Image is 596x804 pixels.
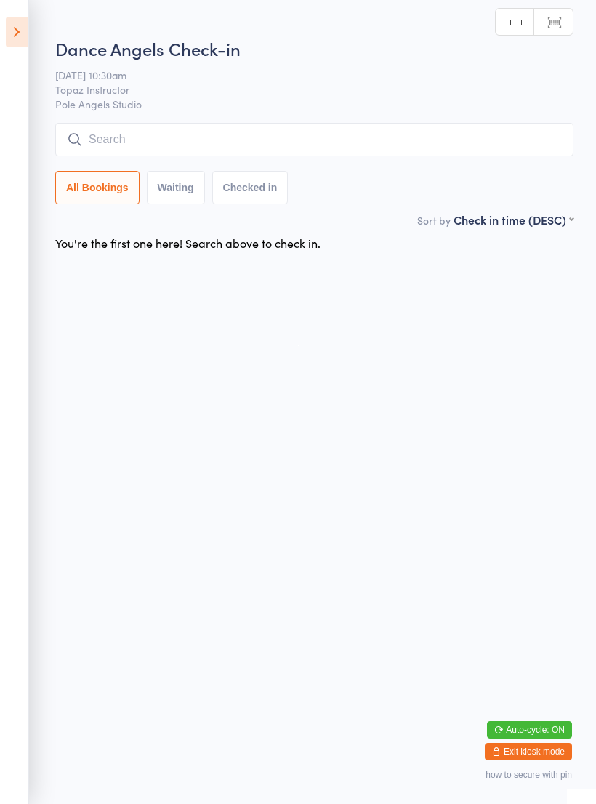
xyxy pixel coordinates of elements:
[55,123,573,156] input: Search
[417,213,451,228] label: Sort by
[55,97,573,111] span: Pole Angels Studio
[55,68,551,82] span: [DATE] 10:30am
[212,171,289,204] button: Checked in
[55,36,573,60] h2: Dance Angels Check-in
[485,743,572,760] button: Exit kiosk mode
[147,171,205,204] button: Waiting
[55,82,551,97] span: Topaz Instructor
[487,721,572,739] button: Auto-cycle: ON
[55,235,321,251] div: You're the first one here! Search above to check in.
[55,171,140,204] button: All Bookings
[486,770,572,780] button: how to secure with pin
[454,212,573,228] div: Check in time (DESC)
